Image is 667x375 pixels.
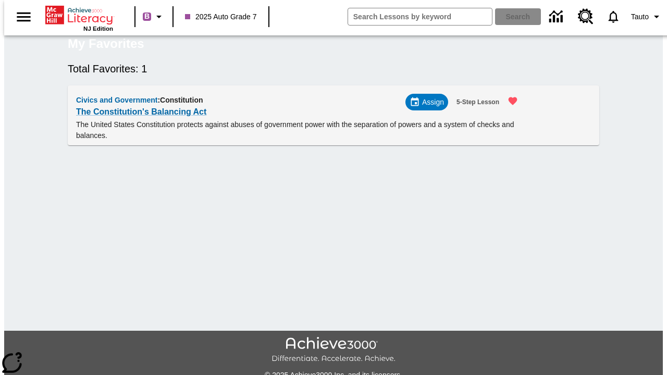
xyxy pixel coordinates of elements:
button: 5-Step Lesson [452,94,503,111]
a: Notifications [600,3,627,30]
span: : Constitution [157,96,203,104]
a: The Constitution's Balancing Act [76,105,206,119]
div: Home [45,4,113,32]
span: NJ Edition [83,26,113,32]
button: Open side menu [8,2,39,32]
a: Resource Center, Will open in new tab [572,3,600,31]
img: Achieve3000 Differentiate Accelerate Achieve [271,337,396,364]
input: search field [348,8,492,25]
a: Data Center [543,3,572,31]
h5: My Favorites [68,35,144,52]
button: Profile/Settings [627,7,667,26]
span: Civics and Government [76,96,157,104]
span: 5-Step Lesson [456,97,499,108]
p: The United States Constitution protects against abuses of government power with the separation of... [76,119,524,141]
h6: Total Favorites: 1 [68,60,599,77]
span: Assign [422,97,444,108]
span: Tauto [631,11,649,22]
span: 2025 Auto Grade 7 [185,11,257,22]
button: Remove from Favorites [501,90,524,113]
div: Assign Choose Dates [405,94,448,110]
button: Boost Class color is purple. Change class color [139,7,169,26]
a: Home [45,5,113,26]
span: B [144,10,150,23]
